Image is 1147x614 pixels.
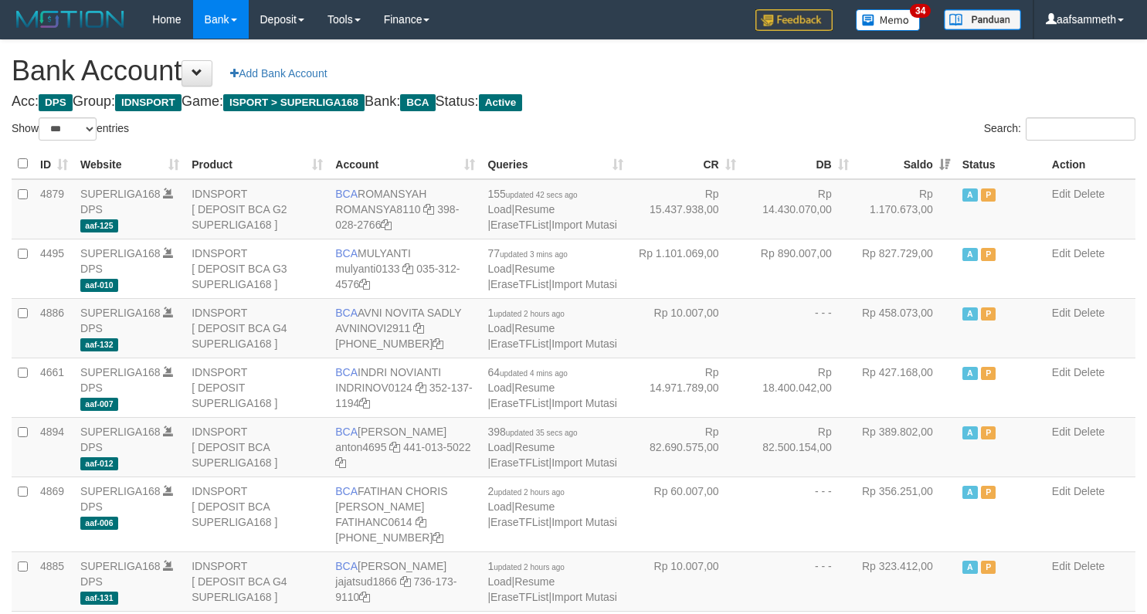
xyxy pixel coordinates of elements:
span: ISPORT > SUPERLIGA168 [223,94,365,111]
a: SUPERLIGA168 [80,307,161,319]
span: aaf-131 [80,592,118,605]
td: IDNSPORT [ DEPOSIT BCA SUPERLIGA168 ] [185,477,329,551]
a: Import Mutasi [551,397,617,409]
a: Delete [1074,366,1105,378]
span: BCA [335,247,358,260]
span: 398 [487,426,577,438]
td: Rp 389.802,00 [855,417,956,477]
span: DPS [39,94,73,111]
td: 4661 [34,358,74,417]
a: Load [487,500,511,513]
a: Load [487,575,511,588]
a: EraseTFList [490,591,548,603]
span: Active [962,307,978,321]
a: INDRINOV0124 [335,382,412,394]
span: aaf-007 [80,398,118,411]
a: Edit [1052,188,1071,200]
a: Edit [1052,247,1071,260]
span: updated 4 mins ago [500,369,568,378]
a: Resume [514,441,555,453]
span: | | | [487,307,617,350]
a: AVNINOVI2911 [335,322,410,334]
a: Import Mutasi [551,278,617,290]
a: Edit [1052,426,1071,438]
a: Copy 7361739110 to clipboard [359,591,370,603]
a: SUPERLIGA168 [80,247,161,260]
a: Resume [514,382,555,394]
th: ID: activate to sort column ascending [34,149,74,179]
span: 155 [487,188,577,200]
a: Copy ROMANSYA8110 to clipboard [423,203,434,215]
span: Paused [981,426,996,439]
td: [PERSON_NAME] 441-013-5022 [329,417,481,477]
td: DPS [74,477,185,551]
span: aaf-006 [80,517,118,530]
a: Copy 3980282766 to clipboard [381,219,392,231]
a: Import Mutasi [551,591,617,603]
span: aaf-132 [80,338,118,351]
a: Delete [1074,485,1105,497]
a: ROMANSYA8110 [335,203,420,215]
span: BCA [335,307,358,319]
td: FATIHAN CHORIS [PERSON_NAME] [PHONE_NUMBER] [329,477,481,551]
td: Rp 10.007,00 [629,298,742,358]
td: IDNSPORT [ DEPOSIT BCA G4 SUPERLIGA168 ] [185,298,329,358]
a: Copy mulyanti0133 to clipboard [402,263,413,275]
select: Showentries [39,117,97,141]
a: Resume [514,575,555,588]
a: Load [487,203,511,215]
a: Edit [1052,560,1071,572]
span: | | | [487,247,617,290]
td: 4885 [34,551,74,611]
a: Copy AVNINOVI2911 to clipboard [413,322,424,334]
a: Copy anton4695 to clipboard [389,441,400,453]
span: Paused [981,486,996,499]
a: EraseTFList [490,219,548,231]
span: updated 35 secs ago [506,429,578,437]
span: 1 [487,560,565,572]
span: Active [962,188,978,202]
a: Delete [1074,560,1105,572]
td: Rp 18.400.042,00 [742,358,855,417]
td: Rp 82.500.154,00 [742,417,855,477]
th: CR: activate to sort column ascending [629,149,742,179]
a: Edit [1052,307,1071,319]
span: 77 [487,247,567,260]
a: Copy INDRINOV0124 to clipboard [416,382,426,394]
td: Rp 323.412,00 [855,551,956,611]
a: Copy FATIHANC0614 to clipboard [416,516,426,528]
td: DPS [74,298,185,358]
td: DPS [74,358,185,417]
a: Copy 3521371194 to clipboard [359,397,370,409]
span: aaf-012 [80,457,118,470]
span: BCA [335,366,358,378]
span: updated 42 secs ago [506,191,578,199]
span: Active [479,94,523,111]
td: Rp 1.101.069,00 [629,239,742,298]
span: | | | [487,485,617,528]
td: Rp 60.007,00 [629,477,742,551]
a: SUPERLIGA168 [80,426,161,438]
th: DB: activate to sort column ascending [742,149,855,179]
a: Copy jajatsud1866 to clipboard [400,575,411,588]
a: Resume [514,203,555,215]
td: IDNSPORT [ DEPOSIT SUPERLIGA168 ] [185,358,329,417]
a: Resume [514,500,555,513]
td: DPS [74,551,185,611]
a: Delete [1074,426,1105,438]
a: Import Mutasi [551,219,617,231]
span: updated 3 mins ago [500,250,568,259]
span: BCA [335,560,358,572]
th: Product: activate to sort column ascending [185,149,329,179]
img: Feedback.jpg [755,9,833,31]
td: Rp 15.437.938,00 [629,179,742,239]
td: IDNSPORT [ DEPOSIT BCA G3 SUPERLIGA168 ] [185,239,329,298]
a: EraseTFList [490,278,548,290]
span: BCA [335,426,358,438]
a: Resume [514,263,555,275]
span: Paused [981,188,996,202]
span: updated 2 hours ago [494,310,565,318]
td: IDNSPORT [ DEPOSIT BCA G2 SUPERLIGA168 ] [185,179,329,239]
label: Show entries [12,117,129,141]
a: jajatsud1866 [335,575,396,588]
